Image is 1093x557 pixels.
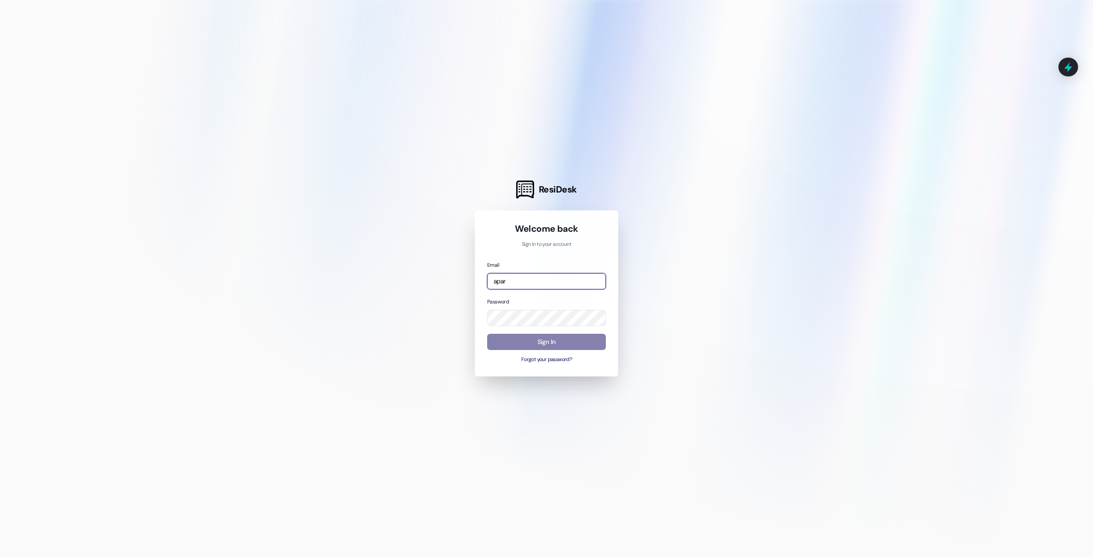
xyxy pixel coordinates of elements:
span: ResiDesk [539,184,577,195]
button: Forgot your password? [487,356,606,364]
img: ResiDesk Logo [516,181,534,198]
p: Sign in to your account [487,241,606,248]
label: Password [487,298,509,305]
input: name@example.com [487,273,606,290]
label: Email [487,262,499,268]
h1: Welcome back [487,223,606,235]
button: Sign In [487,334,606,350]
